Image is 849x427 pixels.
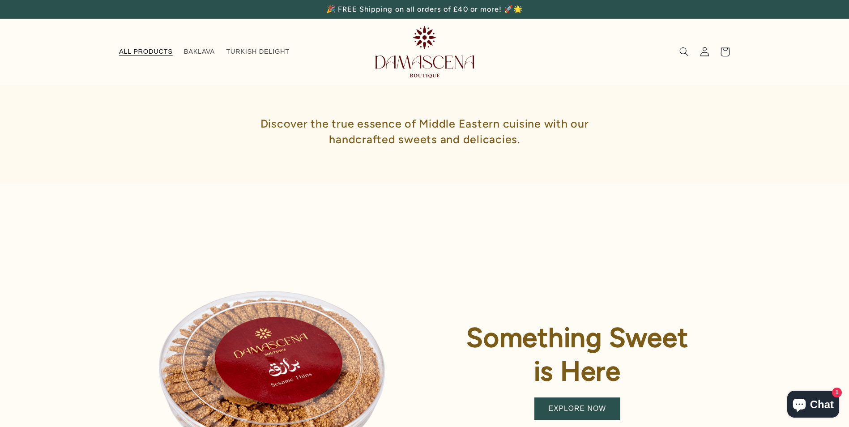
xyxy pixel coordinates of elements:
[119,47,173,56] span: ALL PRODUCTS
[184,47,215,56] span: BAKLAVA
[534,397,620,419] a: EXPLORE NOW
[228,102,622,161] h1: Discover the true essence of Middle Eastern cuisine with our handcrafted sweets and delicacies.
[113,42,178,62] a: ALL PRODUCTS
[226,47,290,56] span: TURKISH DELIGHT
[372,22,478,81] a: Damascena Boutique
[326,5,523,13] span: 🎉 FREE Shipping on all orders of £40 or more! 🚀🌟
[221,42,295,62] a: TURKISH DELIGHT
[375,26,474,77] img: Damascena Boutique
[178,42,220,62] a: BAKLAVA
[674,42,694,62] summary: Search
[466,321,688,387] strong: Something Sweet is Here
[785,391,842,420] inbox-online-store-chat: Shopify online store chat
